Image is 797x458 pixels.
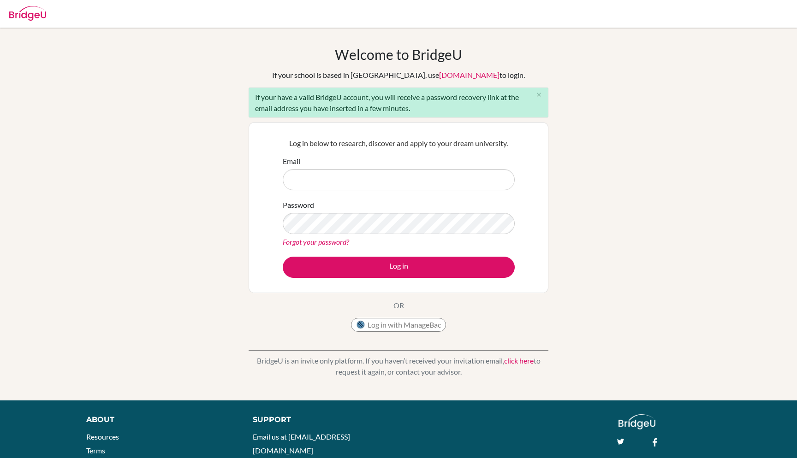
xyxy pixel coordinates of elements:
[535,91,542,98] i: close
[283,237,349,246] a: Forgot your password?
[249,88,548,117] div: If your have a valid BridgeU account, you will receive a password recovery link at the email addr...
[529,88,548,102] button: Close
[249,355,548,377] p: BridgeU is an invite only platform. If you haven’t received your invitation email, to request it ...
[86,432,119,441] a: Resources
[504,356,534,365] a: click here
[283,138,515,149] p: Log in below to research, discover and apply to your dream university.
[393,300,404,311] p: OR
[283,200,314,211] label: Password
[86,446,105,455] a: Terms
[439,70,500,79] a: [DOMAIN_NAME]
[9,6,46,21] img: Bridge-U
[253,414,388,425] div: Support
[351,318,446,332] button: Log in with ManageBac
[335,46,462,63] h1: Welcome to BridgeU
[253,432,350,455] a: Email us at [EMAIL_ADDRESS][DOMAIN_NAME]
[86,414,232,425] div: About
[272,70,525,81] div: If your school is based in [GEOGRAPHIC_DATA], use to login.
[619,414,656,429] img: logo_white@2x-f4f0deed5e89b7ecb1c2cc34c3e3d731f90f0f143d5ea2071677605dd97b5244.png
[283,257,515,278] button: Log in
[283,156,300,167] label: Email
